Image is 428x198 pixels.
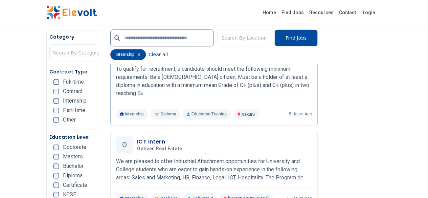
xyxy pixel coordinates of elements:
a: Teachers Service Commission TSCJunior School Teacher Interns Nakuru 782Teachers Service Commissio... [116,44,312,119]
input: Internship [53,98,59,104]
span: Masters [63,154,83,159]
a: Contact [336,7,359,18]
input: Contract [53,89,59,94]
input: Part-time [53,108,59,113]
a: Home [260,7,279,18]
span: Diploma [63,173,83,178]
span: Doctorate [63,145,86,150]
span: Bachelor [63,163,84,169]
span: Diploma [160,111,176,117]
input: Diploma [53,173,59,178]
button: Clear all [149,49,168,60]
p: To qualify for recruitment, a candidate should meet the following minimum requirements: Be a [DEM... [116,65,312,97]
a: Find Jobs [279,7,307,18]
input: Other [53,117,59,123]
span: Other [63,117,76,123]
input: KCSE [53,192,59,197]
span: Nakuru [242,112,255,117]
span: Part-time [63,108,85,113]
button: Find Jobs [274,29,318,46]
p: We are pleased to offer Industrial Attachment opportunities for University and College students w... [116,157,312,182]
input: Full-time [53,79,59,85]
img: Elevolt [46,5,97,20]
span: Contract [63,89,83,94]
p: Education Training [183,109,230,119]
span: Full-time [63,79,84,85]
iframe: Chat Widget [394,166,428,198]
span: Optiven Real Estate [137,146,182,152]
p: Internship [116,109,148,119]
input: Bachelor [53,163,59,169]
input: Doctorate [53,145,59,150]
a: Login [359,6,379,19]
span: Certificate [63,182,87,188]
p: 5 hours ago [289,111,312,117]
input: Certificate [53,182,59,188]
h5: Category [49,34,99,40]
input: Masters [53,154,59,159]
h5: Education Level [49,134,99,140]
a: Resources [307,7,336,18]
span: KCSE [63,192,76,197]
span: Internship [63,98,87,104]
h5: Contract Type [49,68,99,75]
div: internship [110,49,146,60]
h3: ICT Intern [137,138,185,146]
p: O [122,136,127,153]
